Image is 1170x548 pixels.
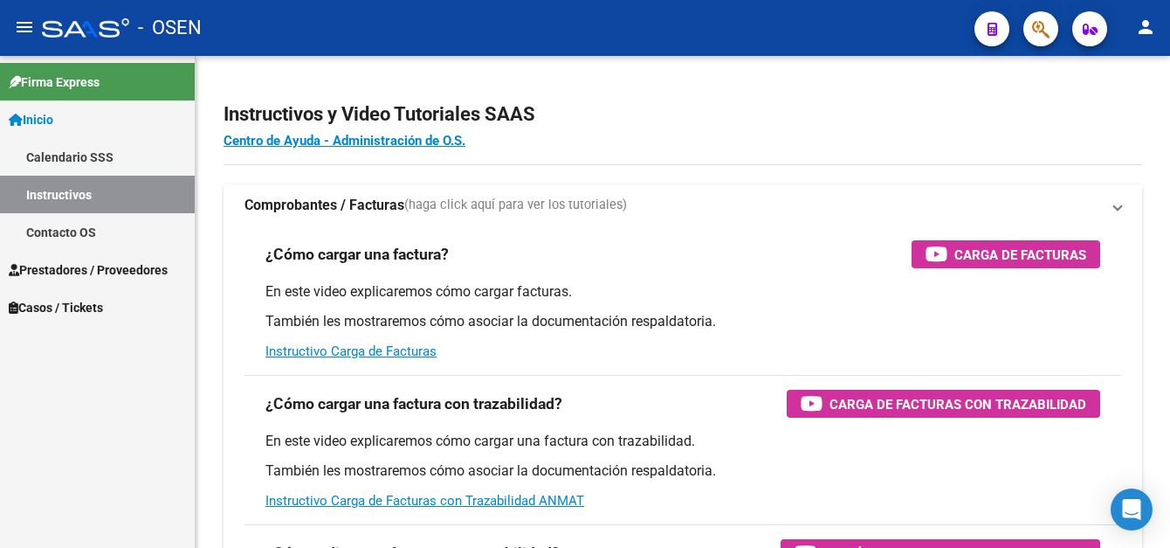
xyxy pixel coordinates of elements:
p: También les mostraremos cómo asociar la documentación respaldatoria. [265,461,1100,481]
a: Instructivo Carga de Facturas con Trazabilidad ANMAT [265,493,584,509]
span: - OSEN [138,9,202,47]
mat-icon: person [1135,17,1156,38]
h2: Instructivos y Video Tutoriales SAAS [224,98,1142,131]
span: (haga click aquí para ver los tutoriales) [404,196,627,215]
button: Carga de Facturas con Trazabilidad [787,390,1100,418]
strong: Comprobantes / Facturas [244,196,404,215]
span: Prestadores / Proveedores [9,260,168,280]
span: Firma Express [9,73,100,92]
span: Casos / Tickets [9,298,103,317]
p: En este video explicaremos cómo cargar facturas. [265,282,1100,302]
p: También les mostraremos cómo asociar la documentación respaldatoria. [265,312,1100,331]
a: Instructivo Carga de Facturas [265,343,437,359]
mat-expansion-panel-header: Comprobantes / Facturas(haga click aquí para ver los tutoriales) [224,184,1142,226]
span: Inicio [9,110,53,129]
a: Centro de Ayuda - Administración de O.S. [224,133,465,149]
button: Carga de Facturas [912,240,1100,268]
p: En este video explicaremos cómo cargar una factura con trazabilidad. [265,432,1100,451]
mat-icon: menu [14,17,35,38]
span: Carga de Facturas con Trazabilidad [829,393,1086,415]
h3: ¿Cómo cargar una factura? [265,242,449,267]
div: Open Intercom Messenger [1111,489,1153,531]
span: Carga de Facturas [954,244,1086,266]
h3: ¿Cómo cargar una factura con trazabilidad? [265,392,562,416]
